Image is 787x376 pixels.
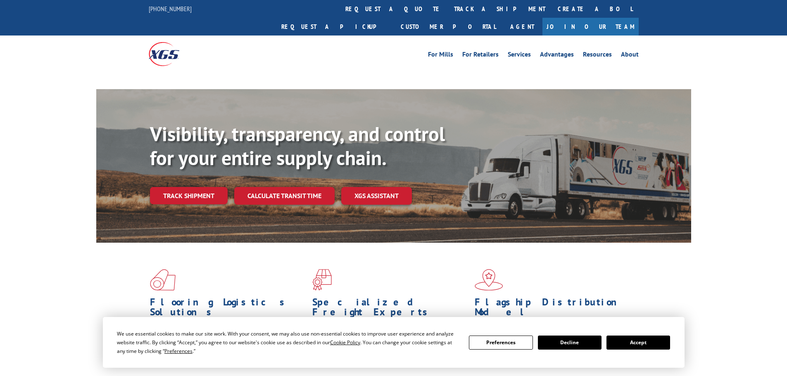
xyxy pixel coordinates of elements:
[542,18,639,35] a: Join Our Team
[508,51,531,60] a: Services
[475,269,503,291] img: xgs-icon-flagship-distribution-model-red
[149,5,192,13] a: [PHONE_NUMBER]
[341,187,412,205] a: XGS ASSISTANT
[540,51,574,60] a: Advantages
[164,348,193,355] span: Preferences
[606,336,670,350] button: Accept
[275,18,395,35] a: Request a pickup
[469,336,533,350] button: Preferences
[330,339,360,346] span: Cookie Policy
[150,187,228,204] a: Track shipment
[583,51,612,60] a: Resources
[150,297,306,321] h1: Flooring Logistics Solutions
[234,187,335,205] a: Calculate transit time
[150,269,176,291] img: xgs-icon-total-supply-chain-intelligence-red
[117,329,459,355] div: We use essential cookies to make our site work. With your consent, we may also use non-essential ...
[103,317,685,368] div: Cookie Consent Prompt
[395,18,502,35] a: Customer Portal
[312,297,468,321] h1: Specialized Freight Experts
[312,269,332,291] img: xgs-icon-focused-on-flooring-red
[538,336,602,350] button: Decline
[462,51,499,60] a: For Retailers
[150,121,445,170] b: Visibility, transparency, and control for your entire supply chain.
[428,51,453,60] a: For Mills
[475,297,631,321] h1: Flagship Distribution Model
[502,18,542,35] a: Agent
[621,51,639,60] a: About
